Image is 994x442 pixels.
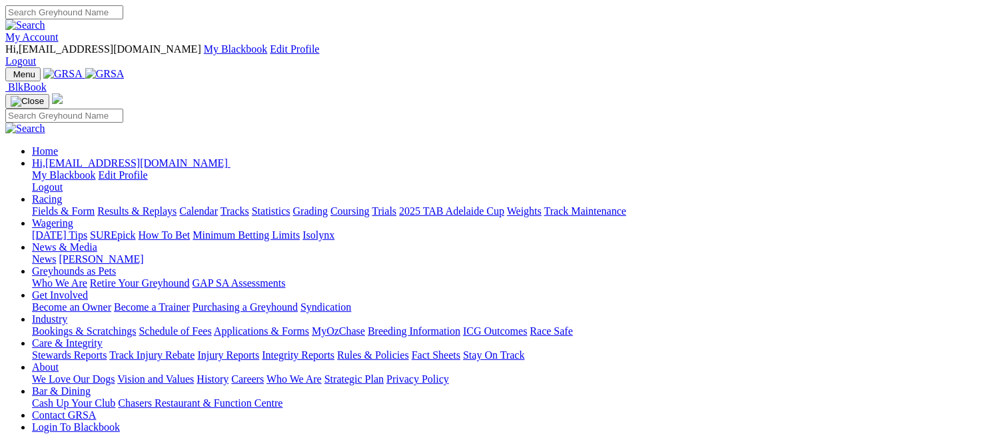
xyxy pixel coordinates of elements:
a: Fields & Form [32,205,95,217]
a: Become a Trainer [114,301,190,313]
a: MyOzChase [312,325,365,337]
a: Home [32,145,58,157]
img: GRSA [85,68,125,80]
a: Cash Up Your Club [32,397,115,409]
span: BlkBook [8,81,47,93]
img: Search [5,19,45,31]
div: Greyhounds as Pets [32,277,989,289]
a: Login To Blackbook [32,421,120,433]
a: Who We Are [266,373,322,385]
a: Wagering [32,217,73,229]
div: My Account [5,43,989,67]
a: Greyhounds as Pets [32,265,116,277]
span: Menu [13,69,35,79]
a: Race Safe [530,325,572,337]
a: ICG Outcomes [463,325,527,337]
input: Search [5,5,123,19]
a: Retire Your Greyhound [90,277,190,289]
a: Coursing [330,205,370,217]
a: History [197,373,229,385]
div: News & Media [32,253,989,265]
a: Tracks [221,205,249,217]
button: Toggle navigation [5,67,41,81]
div: Bar & Dining [32,397,989,409]
a: Statistics [252,205,290,217]
img: Search [5,123,45,135]
a: News [32,253,56,265]
a: Track Injury Rebate [109,349,195,361]
img: logo-grsa-white.png [52,93,63,104]
a: Weights [507,205,542,217]
a: About [32,361,59,373]
a: Bookings & Scratchings [32,325,136,337]
a: 2025 TAB Adelaide Cup [399,205,504,217]
a: Fact Sheets [412,349,460,361]
span: Hi, [EMAIL_ADDRESS][DOMAIN_NAME] [5,43,201,55]
div: About [32,373,989,385]
a: Edit Profile [99,169,148,181]
a: Integrity Reports [262,349,334,361]
a: We Love Our Dogs [32,373,115,385]
a: Edit Profile [270,43,319,55]
a: Get Involved [32,289,88,301]
img: Close [11,96,44,107]
a: Injury Reports [197,349,259,361]
a: [DATE] Tips [32,229,87,241]
a: SUREpick [90,229,135,241]
a: My Blackbook [204,43,268,55]
a: Applications & Forms [214,325,309,337]
img: GRSA [43,68,83,80]
a: Care & Integrity [32,337,103,349]
a: Isolynx [302,229,334,241]
a: Hi,[EMAIL_ADDRESS][DOMAIN_NAME] [32,157,231,169]
a: GAP SA Assessments [193,277,286,289]
a: News & Media [32,241,97,253]
a: Chasers Restaurant & Function Centre [118,397,282,409]
div: Get Involved [32,301,989,313]
a: Logout [32,181,63,193]
a: Privacy Policy [386,373,449,385]
a: Calendar [179,205,218,217]
a: Racing [32,193,62,205]
a: Track Maintenance [544,205,626,217]
span: Hi, [EMAIL_ADDRESS][DOMAIN_NAME] [32,157,228,169]
a: Vision and Values [117,373,194,385]
div: Racing [32,205,989,217]
div: Hi,[EMAIL_ADDRESS][DOMAIN_NAME] [32,169,989,193]
a: Breeding Information [368,325,460,337]
a: Trials [372,205,396,217]
a: Become an Owner [32,301,111,313]
a: Stewards Reports [32,349,107,361]
a: BlkBook [5,81,47,93]
a: Contact GRSA [32,409,96,421]
a: Who We Are [32,277,87,289]
button: Toggle navigation [5,94,49,109]
a: Strategic Plan [324,373,384,385]
div: Industry [32,325,989,337]
a: Schedule of Fees [139,325,211,337]
a: Stay On Track [463,349,524,361]
div: Care & Integrity [32,349,989,361]
div: Wagering [32,229,989,241]
a: Rules & Policies [337,349,409,361]
a: Grading [293,205,328,217]
a: How To Bet [139,229,191,241]
a: Purchasing a Greyhound [193,301,298,313]
a: My Blackbook [32,169,96,181]
a: Bar & Dining [32,385,91,397]
a: My Account [5,31,59,43]
input: Search [5,109,123,123]
a: [PERSON_NAME] [59,253,143,265]
a: Industry [32,313,67,325]
a: Results & Replays [97,205,177,217]
a: Syndication [300,301,351,313]
a: Minimum Betting Limits [193,229,300,241]
a: Careers [231,373,264,385]
a: Logout [5,55,36,67]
